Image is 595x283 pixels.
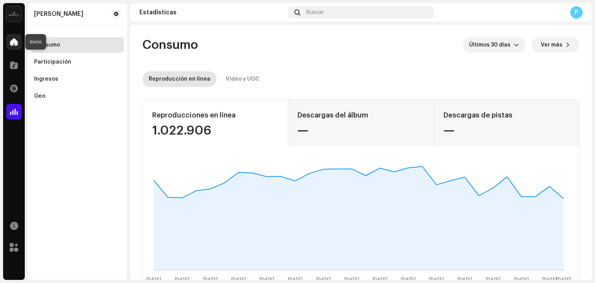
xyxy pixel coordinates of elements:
[175,277,189,282] text: [DATE]
[6,6,22,22] img: 02a7c2d3-3c89-4098-b12f-2ff2945c95ee
[344,277,359,282] text: [DATE]
[203,277,218,282] text: [DATE]
[226,71,260,87] div: Video y UGC
[444,124,570,137] div: —
[401,277,416,282] text: [DATE]
[31,37,124,53] re-m-nav-item: Consumo
[152,124,279,137] div: 1.022.906
[542,277,557,282] text: [DATE]
[514,37,519,53] div: dropdown trigger
[34,93,45,99] div: Geo
[429,277,444,282] text: [DATE]
[31,88,124,104] re-m-nav-item: Geo
[149,71,210,87] div: Reproducción en línea
[143,37,198,53] span: Consumo
[297,109,424,121] div: Descargas del álbum
[457,277,472,282] text: [DATE]
[514,277,529,282] text: [DATE]
[34,76,58,82] div: Ingresos
[297,124,424,137] div: —
[34,42,60,48] div: Consumo
[469,37,514,53] span: Últimos 30 días
[31,54,124,70] re-m-nav-item: Participación
[260,277,274,282] text: [DATE]
[152,109,279,121] div: Reproducciones en línea
[541,37,562,53] span: Ver más
[231,277,246,282] text: [DATE]
[34,59,71,65] div: Participación
[531,37,580,53] button: Ver más
[139,9,285,16] div: Estadísticas
[486,277,500,282] text: [DATE]
[373,277,387,282] text: [DATE]
[444,109,570,121] div: Descargas de pistas
[306,9,324,16] span: Buscar
[146,277,161,282] text: [DATE]
[288,277,303,282] text: [DATE]
[31,71,124,87] re-m-nav-item: Ingresos
[570,6,583,19] div: P
[316,277,331,282] text: [DATE]
[556,277,571,282] text: [DATE]
[34,11,83,17] div: Pablo Piddy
